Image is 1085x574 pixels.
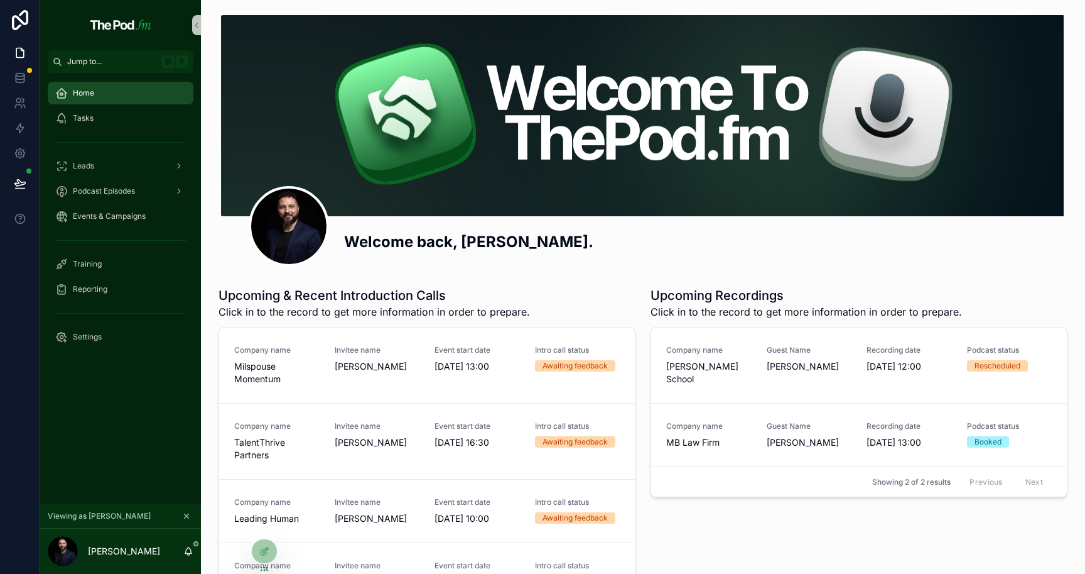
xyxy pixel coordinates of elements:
span: Guest Name [767,421,852,431]
span: Event start date [435,561,520,571]
span: Events & Campaigns [73,211,146,221]
div: scrollable content [40,73,201,365]
span: [DATE] 12:00 [866,360,952,373]
span: Company name [234,497,320,507]
span: Intro call status [535,561,620,571]
span: MB Law Firm [666,436,752,449]
span: Home [73,88,94,98]
span: [PERSON_NAME] [767,360,852,373]
span: Intro call status [535,497,620,507]
span: [DATE] 13:00 [866,436,952,449]
span: [PERSON_NAME] School [666,360,752,385]
span: Invitee name [335,345,420,355]
img: App logo [87,15,154,35]
span: Reporting [73,284,107,294]
a: Company name[PERSON_NAME] SchoolGuest Name[PERSON_NAME]Recording date[DATE] 12:00Podcast statusRe... [651,328,1067,403]
span: Company name [234,421,320,431]
button: Jump to...K [48,50,193,73]
span: Invitee name [335,561,420,571]
span: [PERSON_NAME] [335,512,420,525]
a: Home [48,82,193,104]
a: Events & Campaigns [48,205,193,228]
a: Company nameTalentThrive PartnersInvitee name[PERSON_NAME]Event start date[DATE] 16:30Intro call ... [219,403,635,479]
a: Company nameMB Law FirmGuest Name[PERSON_NAME]Recording date[DATE] 13:00Podcast statusBooked [651,403,1067,466]
span: Company name [666,421,752,431]
span: [PERSON_NAME] [335,436,420,449]
span: Podcast Episodes [73,186,135,196]
span: Invitee name [335,497,420,507]
span: Company name [234,345,320,355]
span: Leading Human [234,512,320,525]
a: Leads [48,155,193,177]
a: Tasks [48,107,193,130]
span: Viewing as [PERSON_NAME] [48,511,151,521]
h1: Upcoming & Recent Introduction Calls [219,287,530,304]
span: Leads [73,161,94,171]
span: Podcast status [967,421,1052,431]
span: Event start date [435,345,520,355]
span: Podcast status [967,345,1052,355]
span: Invitee name [335,421,420,431]
a: Company nameMilspouse MomentumInvitee name[PERSON_NAME]Event start date[DATE] 13:00Intro call sta... [219,328,635,403]
h2: Welcome back, [PERSON_NAME]. [344,231,593,252]
span: [PERSON_NAME] [767,436,852,449]
div: Awaiting feedback [542,360,608,372]
span: Recording date [866,421,952,431]
span: Company name [666,345,752,355]
span: TalentThrive Partners [234,436,320,461]
span: Training [73,259,102,269]
span: Jump to... [67,57,157,67]
div: Rescheduled [974,360,1020,372]
span: [DATE] 13:00 [435,360,520,373]
span: [PERSON_NAME] [335,360,420,373]
span: Settings [73,332,102,342]
a: Reporting [48,278,193,301]
span: Guest Name [767,345,852,355]
span: Recording date [866,345,952,355]
span: [DATE] 16:30 [435,436,520,449]
span: Event start date [435,497,520,507]
div: Booked [974,436,1001,448]
a: Podcast Episodes [48,180,193,202]
span: Showing 2 of 2 results [872,477,951,487]
span: Company name [234,561,320,571]
span: Intro call status [535,421,620,431]
span: Click in to the record to get more information in order to prepare. [219,304,530,319]
h1: Upcoming Recordings [650,287,962,304]
span: [DATE] 10:00 [435,512,520,525]
span: K [177,57,187,67]
span: Event start date [435,421,520,431]
a: Company nameLeading HumanInvitee name[PERSON_NAME]Event start date[DATE] 10:00Intro call statusAw... [219,479,635,543]
span: Milspouse Momentum [234,360,320,385]
div: Awaiting feedback [542,436,608,448]
a: Training [48,253,193,275]
a: Settings [48,326,193,348]
div: Awaiting feedback [542,512,608,524]
span: Intro call status [535,345,620,355]
span: Click in to the record to get more information in order to prepare. [650,304,962,319]
span: Tasks [73,113,94,123]
p: [PERSON_NAME] [88,545,160,558]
